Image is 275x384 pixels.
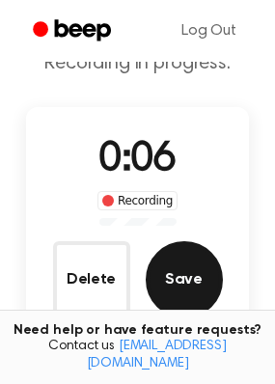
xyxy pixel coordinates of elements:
div: Recording [97,191,178,210]
a: Log Out [162,8,256,54]
button: Delete Audio Record [53,241,130,318]
a: [EMAIL_ADDRESS][DOMAIN_NAME] [87,340,227,370]
a: Beep [19,13,128,50]
p: Recording in progress. [15,52,260,76]
span: 0:06 [98,140,176,180]
span: Contact us [12,339,263,372]
button: Save Audio Record [146,241,223,318]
